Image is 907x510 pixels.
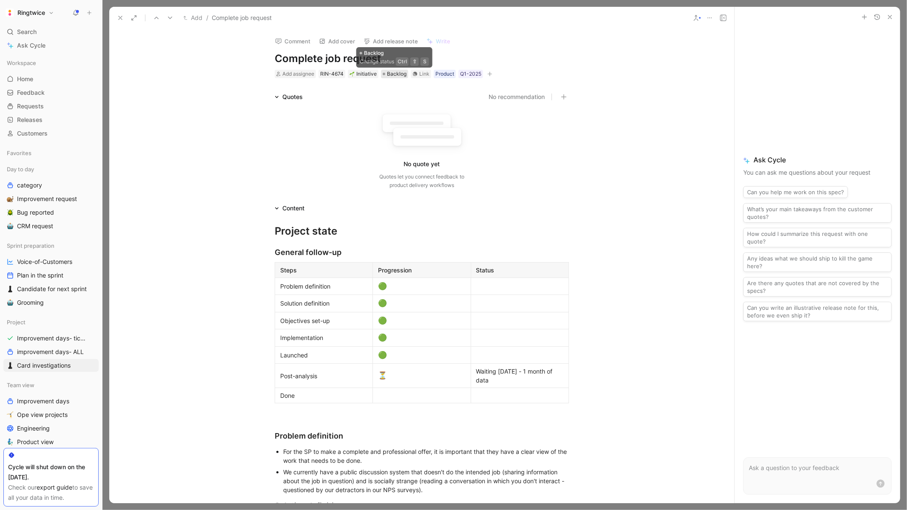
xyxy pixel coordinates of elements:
[17,271,63,280] span: Plan in the sprint
[3,179,99,192] a: category
[17,424,50,433] span: Engineering
[743,203,892,223] button: What’s your main takeaways from the customer quotes?
[17,40,45,51] span: Ask Cycle
[3,316,99,372] div: ProjectImprovement days- tickets readyimprovement days- ALL♟️Card investigations
[315,35,359,47] button: Add cover
[7,299,14,306] img: 🤖
[435,70,454,78] div: Product
[17,258,72,266] span: Voice-of-Customers
[5,360,15,371] button: ♟️
[280,299,367,308] div: Solution definition
[7,318,26,326] span: Project
[7,195,14,202] img: 🐌
[436,37,450,45] span: Write
[3,408,99,421] a: 🤸Ope view projects
[743,302,892,321] button: Can you write an illustrative release note for this, before we even ship it?
[3,163,99,176] div: Day to day
[17,9,45,17] h1: Ringtwice
[7,411,14,418] img: 🤸
[280,316,367,325] div: Objectives set-up
[743,186,848,198] button: Can you help me work on this spec?
[3,379,99,503] div: Team viewImprovement days🤸Ope view projectsEngineering🧞‍♂️Product view🔢Data view💌Market view🤸Ope ...
[743,167,892,178] p: You can ask me questions about your request
[206,13,208,23] span: /
[275,224,569,239] div: Project state
[17,181,42,190] span: category
[379,173,464,190] div: Quotes let you connect feedback to product delivery workflows
[271,35,314,47] button: Comment
[282,203,304,213] div: Content
[7,439,14,445] img: 🧞‍♂️
[7,241,54,250] span: Sprint preparation
[17,334,89,343] span: Improvement days- tickets ready
[423,35,454,47] button: Write
[378,282,387,290] span: 🟢
[8,462,94,482] div: Cycle will shut down on the [DATE].
[17,75,33,83] span: Home
[378,299,387,307] span: 🟢
[476,367,563,385] div: Waiting [DATE] - 1 month of data
[387,70,407,78] span: Backlog
[3,147,99,159] div: Favorites
[348,70,378,78] div: 🌱Initiative
[743,155,892,165] span: Ask Cycle
[743,228,892,247] button: How could I summarize this request with one quote?
[5,284,15,294] button: ♟️
[17,129,48,138] span: Customers
[7,381,34,389] span: Team view
[3,316,99,329] div: Project
[7,59,36,67] span: Workspace
[5,221,15,231] button: 🤖
[17,361,71,370] span: Card investigations
[275,246,569,258] div: General follow-up
[8,482,94,503] div: Check our to save all your data in time.
[283,447,569,465] div: For the SP to make a complete and professional offer, it is important that they have a clear view...
[3,359,99,372] a: ♟️Card investigations
[3,379,99,391] div: Team view
[17,411,68,419] span: Ope view projects
[360,35,422,47] button: Add release note
[5,410,15,420] button: 🤸
[350,71,355,76] img: 🌱
[212,13,272,23] span: Complete job request
[280,351,367,360] div: Launched
[17,222,53,230] span: CRM request
[3,73,99,85] a: Home
[7,209,14,216] img: 🪲
[743,277,892,297] button: Are there any quotes that are not covered by the specs?
[3,269,99,282] a: Plan in the sprint
[280,391,367,400] div: Done
[378,316,387,325] span: 🟢
[17,285,87,293] span: Candidate for next sprint
[271,203,308,213] div: Content
[320,70,344,78] div: RIN-4674
[350,70,377,78] div: Initiative
[17,208,54,217] span: Bug reported
[3,220,99,232] a: 🤖CRM request
[5,297,15,308] button: 🤖
[404,159,440,169] div: No quote yet
[3,239,99,252] div: Sprint preparation
[476,266,563,275] div: Status
[7,165,34,173] span: Day to day
[3,332,99,345] a: Improvement days- tickets ready
[7,286,14,292] img: ♟️
[280,371,367,380] div: Post-analysis
[3,296,99,309] a: 🤖Grooming
[3,283,99,295] a: ♟️Candidate for next sprint
[3,39,99,52] a: Ask Cycle
[3,422,99,435] a: Engineering
[3,100,99,113] a: Requests
[17,88,45,97] span: Feedback
[3,193,99,205] a: 🐌Improvement request
[275,430,569,442] div: Problem definition
[5,207,15,218] button: 🪲
[280,333,367,342] div: Implementation
[5,194,15,204] button: 🐌
[378,266,465,275] div: Progression
[17,195,77,203] span: Improvement request
[419,70,429,78] div: Link
[743,252,892,272] button: Any ideas what we should ship to kill the game here?
[460,70,481,78] div: Q1-2025
[3,255,99,268] a: Voice-of-Customers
